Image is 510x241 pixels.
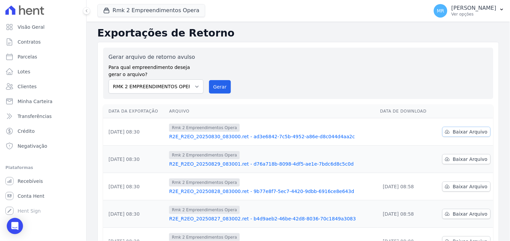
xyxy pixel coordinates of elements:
span: Baixar Arquivo [453,128,488,135]
p: [PERSON_NAME] [451,5,496,11]
a: R2E_R2EO_20250829_083001.ret - d76a718b-8098-4df5-ae1e-7bdc6d8c5c0d [169,161,375,167]
th: Arquivo [166,104,377,118]
button: Rmk 2 Empreendimentos Opera [97,4,205,17]
span: Contratos [18,39,41,45]
span: Rmk 2 Empreendimentos Opera [169,151,240,159]
a: Baixar Arquivo [442,127,491,137]
h2: Exportações de Retorno [97,27,499,39]
button: MR [PERSON_NAME] Ver opções [428,1,510,20]
label: Gerar arquivo de retorno avulso [109,53,204,61]
a: Lotes [3,65,84,78]
td: [DATE] 08:30 [103,173,166,200]
span: MR [437,8,444,13]
a: Minha Carteira [3,95,84,108]
a: Baixar Arquivo [442,182,491,192]
a: R2E_R2EO_20250827_083002.ret - b4d9aeb2-46be-42d8-8036-70c1849a3083 [169,215,375,222]
a: Conta Hent [3,189,84,203]
th: Data da Exportação [103,104,166,118]
a: Parcelas [3,50,84,64]
span: Clientes [18,83,37,90]
div: Plataformas [5,164,81,172]
span: Rmk 2 Empreendimentos Opera [169,206,240,214]
span: Minha Carteira [18,98,52,105]
button: Gerar [209,80,231,94]
td: [DATE] 08:58 [377,173,434,200]
td: [DATE] 08:58 [377,200,434,228]
a: Visão Geral [3,20,84,34]
span: Recebíveis [18,178,43,185]
td: [DATE] 08:30 [103,118,166,146]
span: Parcelas [18,53,37,60]
a: Negativação [3,139,84,153]
span: Crédito [18,128,35,135]
p: Ver opções [451,11,496,17]
td: [DATE] 08:30 [103,200,166,228]
span: Baixar Arquivo [453,183,488,190]
span: Rmk 2 Empreendimentos Opera [169,178,240,187]
span: Baixar Arquivo [453,211,488,217]
a: Baixar Arquivo [442,154,491,164]
span: Baixar Arquivo [453,156,488,163]
a: Baixar Arquivo [442,209,491,219]
a: Clientes [3,80,84,93]
span: Negativação [18,143,47,149]
a: Recebíveis [3,174,84,188]
td: [DATE] 08:30 [103,146,166,173]
a: Contratos [3,35,84,49]
span: Lotes [18,68,30,75]
span: Transferências [18,113,52,120]
label: Para qual empreendimento deseja gerar o arquivo? [109,61,204,78]
span: Visão Geral [18,24,45,30]
span: Conta Hent [18,193,44,199]
a: Transferências [3,110,84,123]
a: R2E_R2EO_20250828_083000.ret - 9b77e8f7-5ec7-4420-9dbb-6916ce8e643d [169,188,375,195]
div: Open Intercom Messenger [7,218,23,234]
a: Crédito [3,124,84,138]
a: R2E_R2EO_20250830_083000.ret - ad3e6842-7c5b-4952-a86e-d8c044d4aa2c [169,133,375,140]
span: Rmk 2 Empreendimentos Opera [169,124,240,132]
th: Data de Download [377,104,434,118]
